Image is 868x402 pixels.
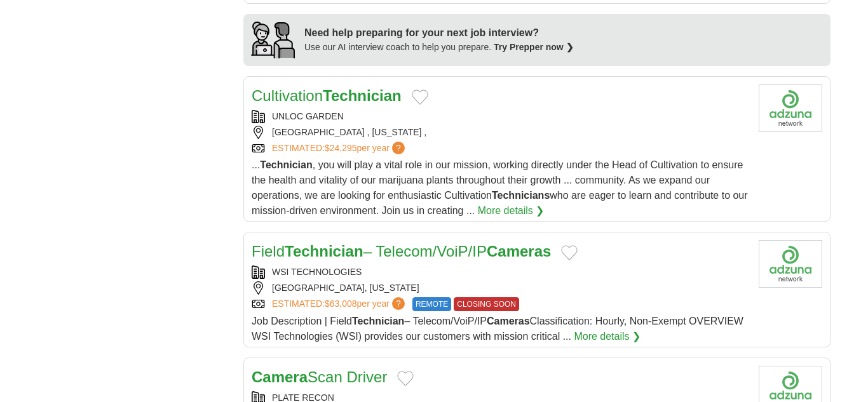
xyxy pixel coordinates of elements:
[759,84,822,132] img: Company logo
[397,371,414,386] button: Add to favorite jobs
[252,126,749,139] div: [GEOGRAPHIC_DATA] , [US_STATE] ,
[252,243,551,260] a: FieldTechnician– Telecom/VoiP/IPCameras
[325,298,357,309] span: $63,008
[412,90,428,105] button: Add to favorite jobs
[323,87,402,104] strong: Technician
[487,243,551,260] strong: Cameras
[252,87,402,104] a: CultivationTechnician
[392,142,405,154] span: ?
[285,243,363,260] strong: Technician
[392,297,405,310] span: ?
[252,265,749,279] div: WSI TECHNOLOGIES
[272,142,407,155] a: ESTIMATED:$24,295per year?
[252,368,387,385] a: CameraScan Driver
[252,110,749,123] div: UNLOC GARDEN
[352,316,404,326] strong: Technician
[561,245,578,260] button: Add to favorite jobs
[252,159,748,216] span: ... , you will play a vital role in our mission, working directly under the Head of Cultivation t...
[454,297,519,311] span: CLOSING SOON
[252,316,743,342] span: Job Description | Field – Telecom/VoiP/IP Classification: Hourly, Non-Exempt OVERVIEW WSI Technol...
[494,42,574,52] a: Try Prepper now ❯
[252,281,749,295] div: [GEOGRAPHIC_DATA], [US_STATE]
[260,159,312,170] strong: Technician
[487,316,530,326] strong: Cameras
[304,25,574,41] div: Need help preparing for your next job interview?
[252,368,308,385] strong: Camera
[759,240,822,288] img: Company logo
[304,41,574,54] div: Use our AI interview coach to help you prepare.
[574,329,641,344] a: More details ❯
[272,297,407,311] a: ESTIMATED:$63,008per year?
[478,203,545,218] a: More details ❯
[412,297,451,311] span: REMOTE
[492,190,550,201] strong: Technicians
[325,143,357,153] span: $24,295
